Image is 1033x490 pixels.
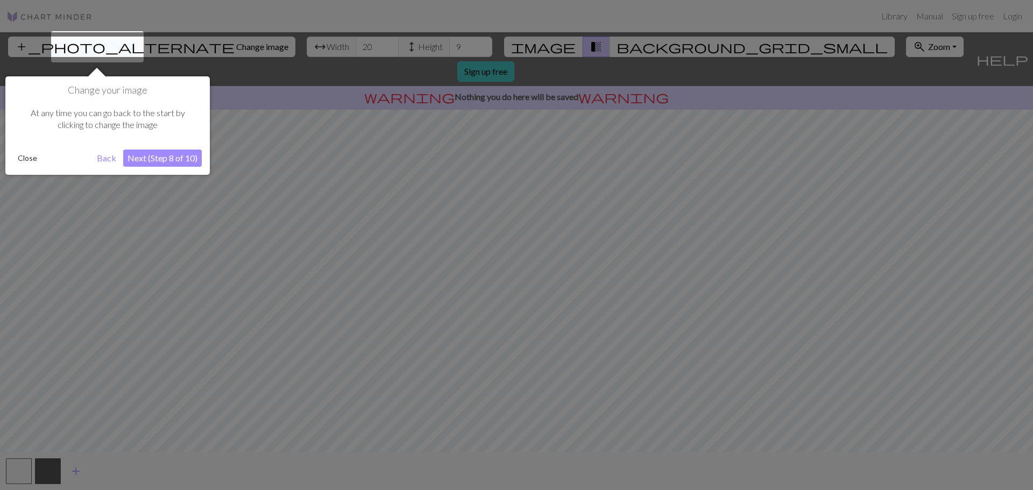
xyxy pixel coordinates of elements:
[5,76,210,175] div: Change your image
[13,96,202,142] div: At any time you can go back to the start by clicking to change the image
[13,150,41,166] button: Close
[123,150,202,167] button: Next (Step 8 of 10)
[93,150,121,167] button: Back
[13,84,202,96] h1: Change your image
